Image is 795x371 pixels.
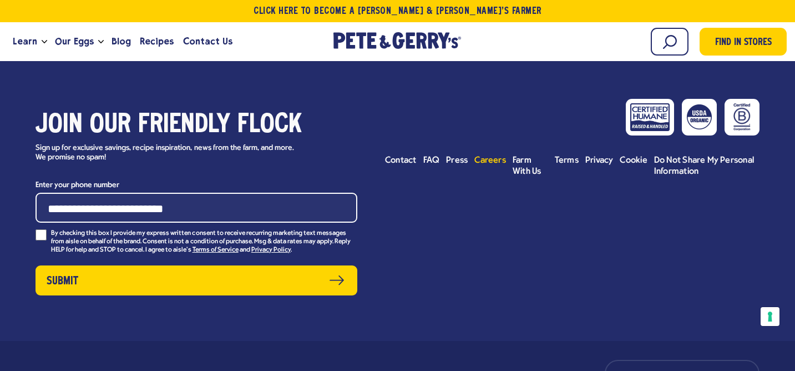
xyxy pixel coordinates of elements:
a: Privacy [585,155,614,166]
span: Find in Stores [715,36,772,51]
p: By checking this box I provide my express written consent to receive recurring marketing text mes... [51,229,357,254]
span: Cookie [620,156,647,165]
button: Submit [36,265,357,295]
span: Contact [385,156,417,165]
span: Farm With Us [513,156,541,176]
a: Cookie [620,155,647,166]
span: Contact Us [183,34,232,48]
a: Blog [107,27,135,57]
button: Your consent preferences for tracking technologies [761,307,779,326]
a: Contact [385,155,417,166]
label: Enter your phone number [36,178,357,192]
span: Do Not Share My Personal Information [654,156,754,176]
span: Press [446,156,468,165]
a: Terms [555,155,579,166]
a: Learn [8,27,42,57]
span: FAQ [423,156,440,165]
a: Terms of Service [193,247,239,254]
span: Blog [112,34,131,48]
a: Farm With Us [513,155,548,177]
a: Careers [474,155,506,166]
a: Do Not Share My Personal Information [654,155,759,177]
h3: Join our friendly flock [36,110,357,141]
a: Our Eggs [50,27,98,57]
span: Recipes [140,34,174,48]
a: Contact Us [179,27,237,57]
a: Press [446,155,468,166]
button: Open the dropdown menu for Learn [42,40,47,44]
a: Privacy Policy [251,247,291,254]
a: Find in Stores [700,28,787,56]
span: Privacy [585,156,614,165]
span: Careers [474,156,506,165]
button: Open the dropdown menu for Our Eggs [98,40,104,44]
ul: Footer menu [385,155,759,177]
input: By checking this box I provide my express written consent to receive recurring marketing text mes... [36,229,47,240]
a: Recipes [135,27,178,57]
p: Sign up for exclusive savings, recipe inspiration, news from the farm, and more. We promise no spam! [36,144,305,163]
span: Our Eggs [55,34,94,48]
a: FAQ [423,155,440,166]
span: Learn [13,34,37,48]
span: Terms [555,156,579,165]
input: Search [651,28,688,56]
